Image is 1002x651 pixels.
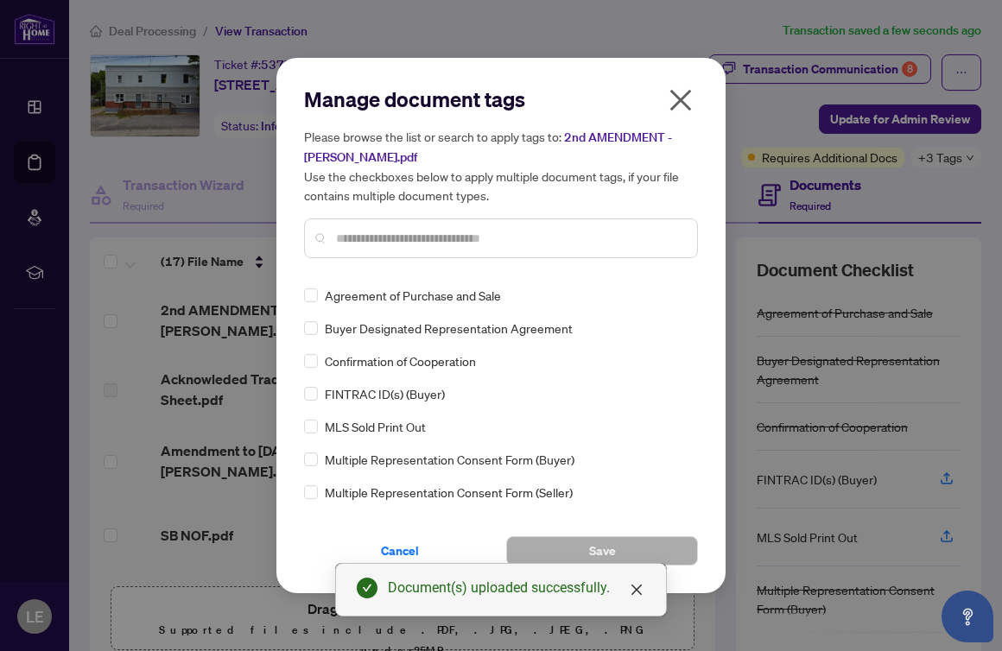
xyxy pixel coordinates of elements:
button: Open asap [942,591,993,642]
span: Agreement of Purchase and Sale [325,286,501,305]
span: Confirmation of Cooperation [325,351,476,370]
span: Buyer Designated Representation Agreement [325,319,573,338]
h5: Please browse the list or search to apply tags to: Use the checkboxes below to apply multiple doc... [304,127,698,205]
span: close [667,86,694,114]
span: check-circle [357,578,377,598]
span: MLS Sold Print Out [325,417,426,436]
button: Save [506,536,698,566]
h2: Manage document tags [304,85,698,113]
span: FINTRAC ID(s) (Buyer) [325,384,445,403]
span: Multiple Representation Consent Form (Seller) [325,483,573,502]
span: close [630,583,644,597]
span: Cancel [381,537,419,565]
a: Close [627,580,646,599]
button: Cancel [304,536,496,566]
div: Document(s) uploaded successfully. [388,578,645,598]
span: Multiple Representation Consent Form (Buyer) [325,450,574,469]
